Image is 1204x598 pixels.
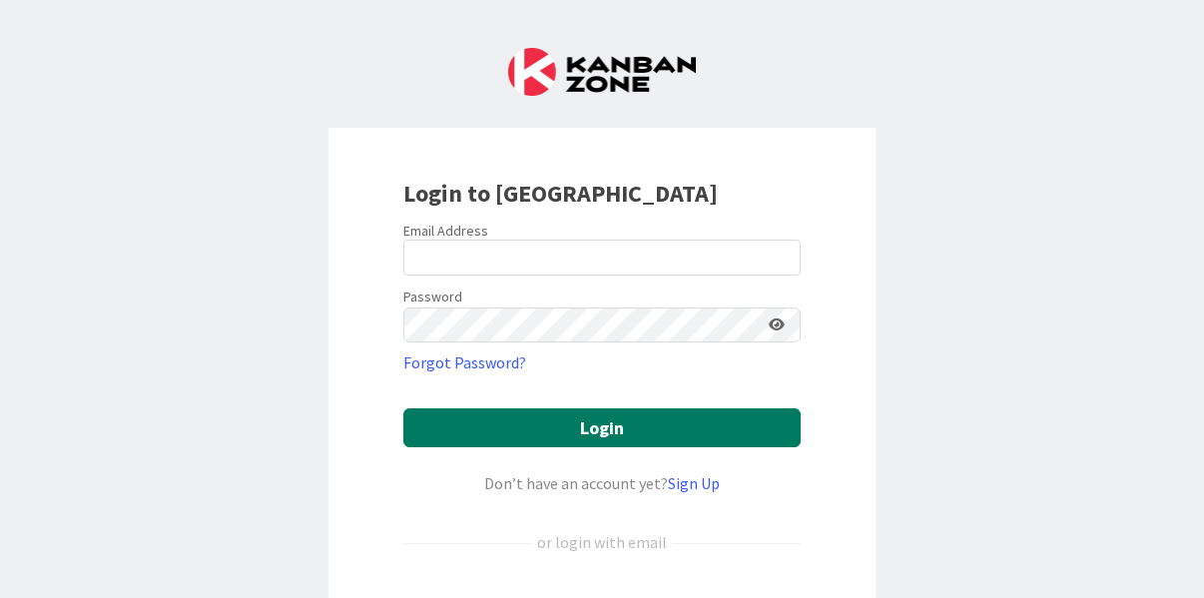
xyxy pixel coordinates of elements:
a: Forgot Password? [403,350,526,374]
div: Don’t have an account yet? [403,471,801,495]
img: Kanban Zone [508,48,696,96]
div: or login with email [532,530,672,554]
label: Email Address [403,222,488,240]
label: Password [403,287,462,307]
b: Login to [GEOGRAPHIC_DATA] [403,178,718,209]
a: Sign Up [668,473,720,493]
button: Login [403,408,801,447]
